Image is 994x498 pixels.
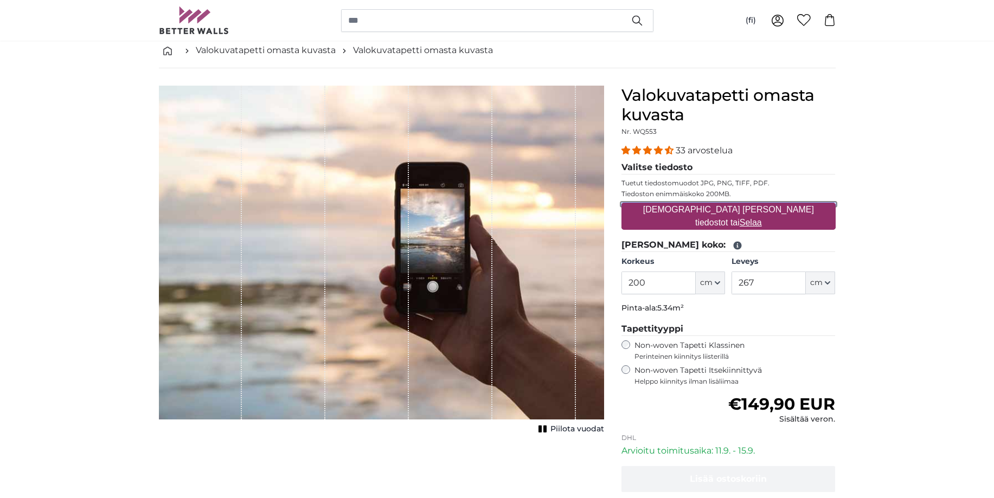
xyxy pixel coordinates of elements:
[621,444,836,457] p: Arvioitu toimitusaika: 11.9. - 15.9.
[621,179,836,187] p: Tuetut tiedostomuodot JPG, PNG, TIFF, PDF.
[634,377,836,386] span: Helppo kiinnitys ilman lisäliimaa
[634,340,836,361] label: Non-woven Tapetti Klassinen
[621,256,725,267] label: Korkeus
[621,434,836,442] p: DHL
[621,303,836,314] p: Pinta-ala:
[353,44,493,57] a: Valokuvatapetti omasta kuvasta
[806,271,835,294] button: cm
[550,424,604,435] span: Piilota vuodat
[621,190,836,198] p: Tiedoston enimmäiskoko 200MB.
[621,199,836,234] label: [DEMOGRAPHIC_DATA] [PERSON_NAME] tiedostot tai
[621,238,836,252] legend: [PERSON_NAME] koko:
[634,365,836,386] label: Non-woven Tapetti Itsekiinnittyvä
[621,86,836,125] h1: Valokuvatapetti omasta kuvasta
[621,127,657,135] span: Nr. WQ553
[621,466,836,492] button: Lisää ostoskoriin
[696,271,725,294] button: cm
[159,7,229,34] img: Betterwalls
[690,474,767,484] span: Lisää ostoskoriin
[621,322,836,336] legend: Tapettityyppi
[700,277,713,288] span: cm
[676,145,733,156] span: 33 arvostelua
[657,303,684,313] span: 5.34m²
[732,256,835,267] label: Leveys
[634,352,836,361] span: Perinteinen kiinnitys liisterillä
[159,33,836,68] nav: breadcrumbs
[621,161,836,174] legend: Valitse tiedosto
[535,422,604,437] button: Piilota vuodat
[196,44,336,57] a: Valokuvatapetti omasta kuvasta
[728,394,835,414] span: €149,90 EUR
[728,414,835,425] div: Sisältää veron.
[621,145,676,156] span: 4.33 stars
[740,218,762,227] u: Selaa
[810,277,823,288] span: cm
[737,11,765,30] button: (fi)
[159,86,604,437] div: 1 of 1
